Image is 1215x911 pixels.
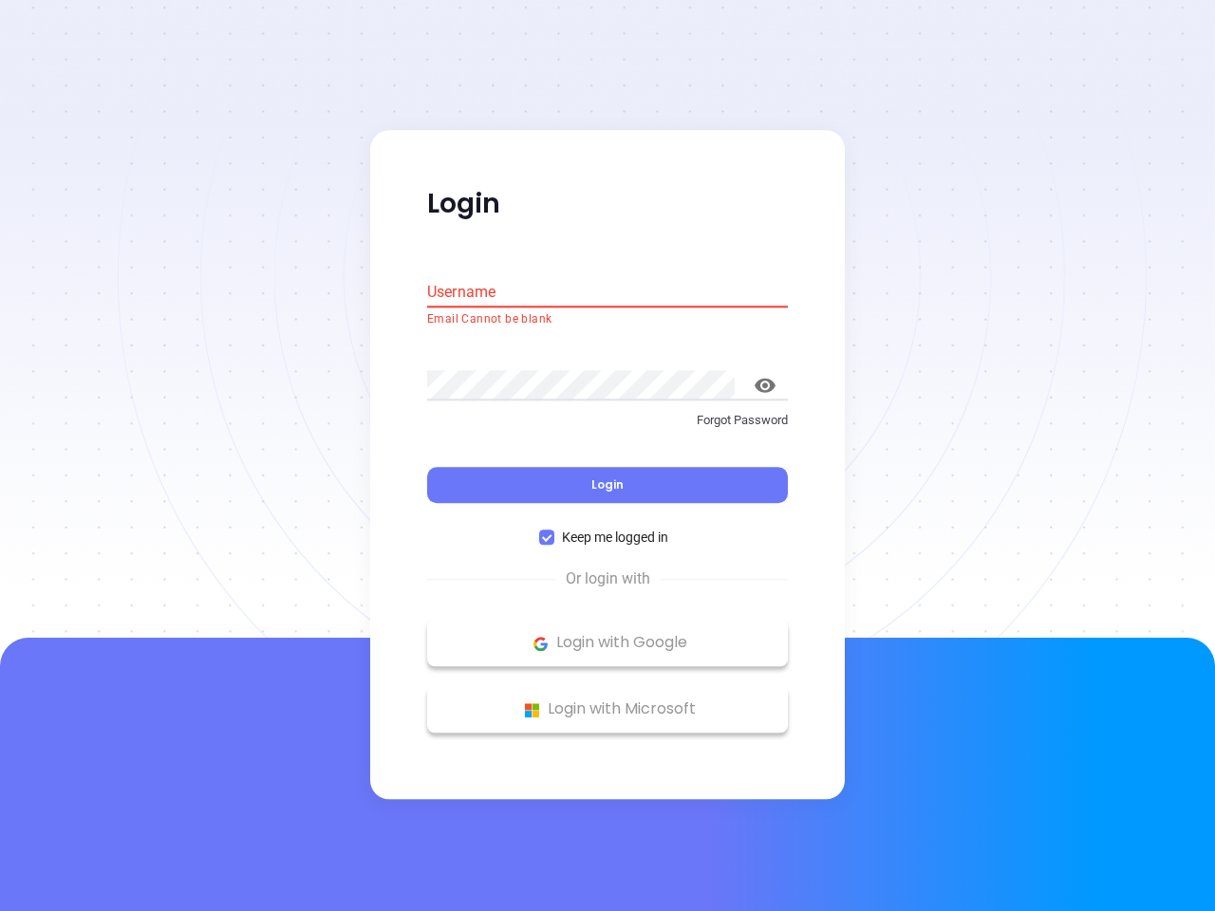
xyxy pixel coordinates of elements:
button: toggle password visibility [742,363,788,408]
img: Microsoft Logo [520,698,544,722]
button: Google Logo Login with Google [427,620,788,667]
span: Keep me logged in [554,528,676,548]
button: Microsoft Logo Login with Microsoft [427,686,788,734]
span: Login [591,477,624,493]
button: Login [427,468,788,504]
p: Login [427,187,788,221]
img: Google Logo [529,632,552,656]
p: Login with Google [437,629,778,658]
a: Forgot Password [427,411,788,445]
p: Email Cannot be blank [427,310,788,329]
p: Forgot Password [427,411,788,430]
span: Or login with [556,568,660,591]
p: Login with Microsoft [437,696,778,724]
